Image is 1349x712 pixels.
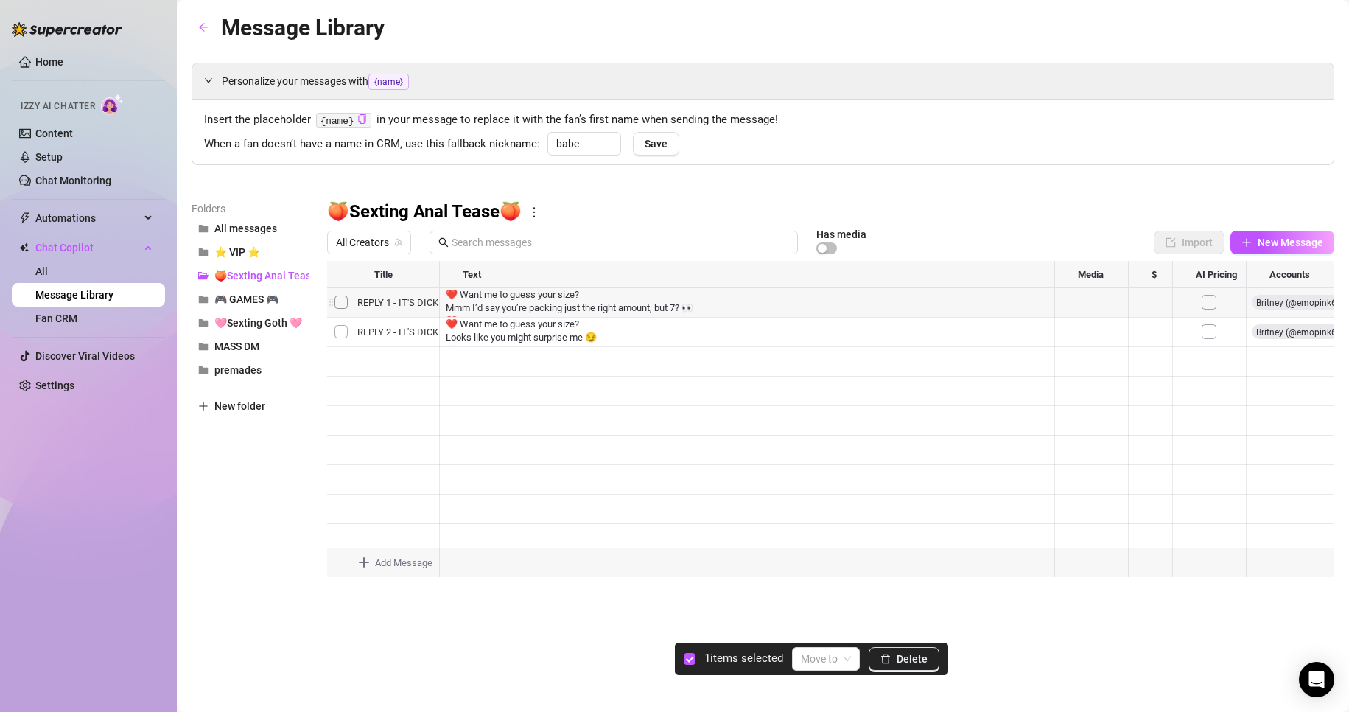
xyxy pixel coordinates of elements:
article: Has media [816,230,866,239]
button: Import [1154,231,1224,254]
h3: 🍑Sexting Anal Tease🍑 [327,200,522,224]
a: All [35,265,48,277]
button: 🎮 GAMES 🎮 [192,287,309,311]
button: MASS DM [192,335,309,358]
a: Content [35,128,73,139]
span: folder [198,294,209,304]
span: {name} [368,74,409,90]
span: Chat Copilot [35,236,140,259]
span: team [394,238,403,247]
img: logo-BBDzfeDw.svg [12,22,122,37]
span: Izzy AI Chatter [21,100,95,114]
span: plus [1241,237,1252,248]
img: AI Chatter [101,94,124,115]
span: When a fan doesn’t have a name in CRM, use this fallback nickname: [204,136,540,153]
a: Settings [35,380,74,391]
a: Home [35,56,63,68]
button: Delete [869,647,939,671]
span: folder-open [198,271,209,281]
span: folder [198,318,209,328]
span: Automations [35,206,140,230]
span: MASS DM [214,341,259,352]
span: folder [198,223,209,234]
a: Fan CRM [35,313,77,324]
span: arrow-left [198,22,209,32]
div: Personalize your messages with{name} [192,63,1334,99]
span: folder [198,341,209,352]
span: All Creators [336,231,402,254]
span: delete [880,654,891,664]
span: Personalize your messages with [222,73,1322,90]
span: thunderbolt [19,212,31,224]
code: {name} [316,113,371,128]
button: 🍑Sexting Anal Tease🍑 [192,264,309,287]
a: Chat Monitoring [35,175,111,186]
button: 🩷Sexting Goth 🩷 [192,311,309,335]
img: Chat Copilot [19,242,29,253]
article: Message Library [221,10,385,45]
article: Folders [192,200,309,217]
button: All messages [192,217,309,240]
a: Setup [35,151,63,163]
span: Delete [897,653,928,665]
div: Open Intercom Messenger [1299,662,1334,697]
button: New folder [192,394,309,418]
span: premades [214,364,262,376]
span: search [438,237,449,248]
span: New Message [1258,237,1323,248]
span: plus [198,401,209,411]
span: All messages [214,223,277,234]
span: folder [198,365,209,375]
button: New Message [1230,231,1334,254]
span: expanded [204,76,213,85]
span: ⭐ VIP ⭐ [214,246,260,258]
a: Message Library [35,289,113,301]
span: copy [357,114,367,124]
article: 1 items selected [704,650,783,668]
span: 🎮 GAMES 🎮 [214,293,278,305]
button: premades [192,358,309,382]
input: Search messages [452,234,789,251]
span: 🩷Sexting Goth 🩷 [214,317,302,329]
span: folder [198,247,209,257]
a: Discover Viral Videos [35,350,135,362]
span: more [528,206,541,219]
button: Save [633,132,679,156]
span: Insert the placeholder in your message to replace it with the fan’s first name when sending the m... [204,111,1322,129]
span: Save [645,138,668,150]
span: 🍑Sexting Anal Tease🍑 [214,270,329,282]
span: New folder [214,400,265,412]
button: ⭐ VIP ⭐ [192,240,309,264]
button: Click to Copy [357,114,367,125]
